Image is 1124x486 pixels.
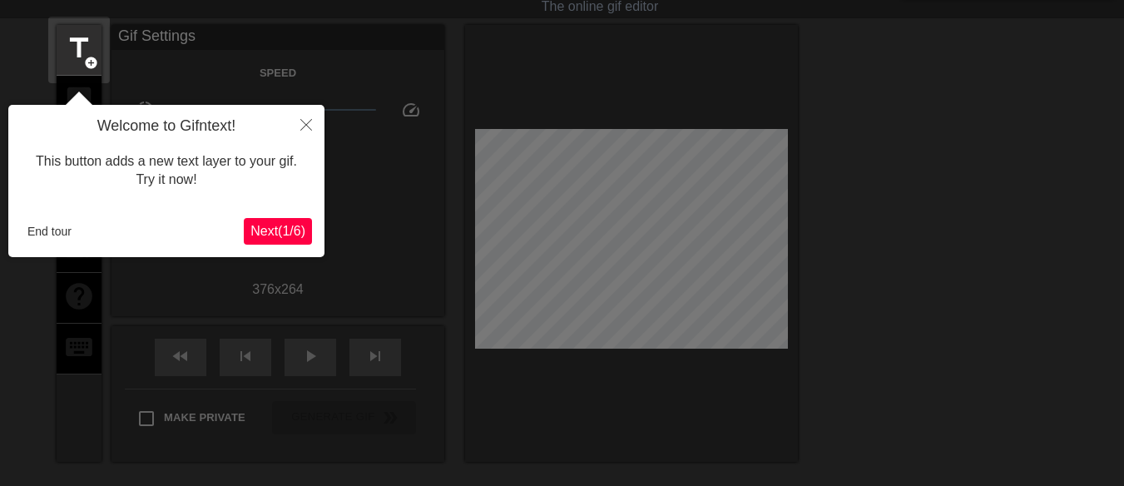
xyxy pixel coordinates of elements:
[244,218,312,245] button: Next
[21,117,312,136] h4: Welcome to Gifntext!
[21,219,78,244] button: End tour
[250,224,305,238] span: Next ( 1 / 6 )
[288,105,324,143] button: Close
[21,136,312,206] div: This button adds a new text layer to your gif. Try it now!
